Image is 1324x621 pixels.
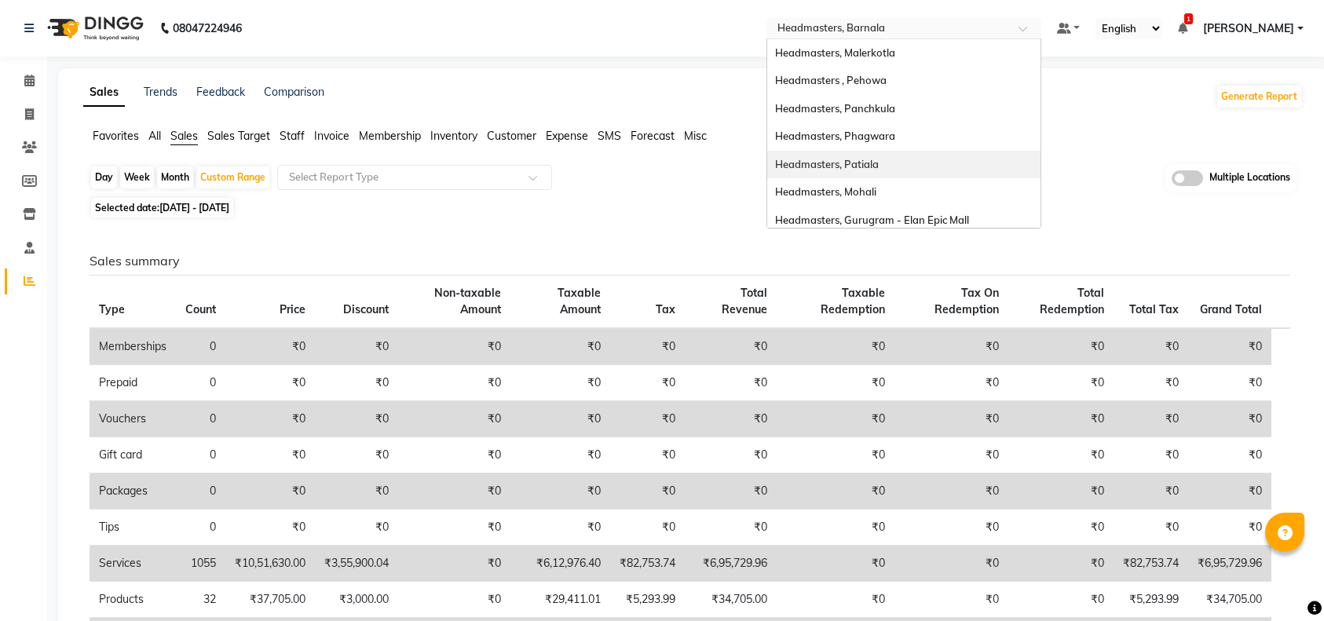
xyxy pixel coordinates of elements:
td: ₹0 [398,437,510,473]
td: ₹0 [685,510,776,546]
span: Count [185,302,216,316]
td: ₹0 [398,401,510,437]
span: Headmasters, Malerkotla [775,46,895,59]
span: Headmasters, Panchkula [775,102,895,115]
a: Feedback [196,85,245,99]
td: ₹0 [225,473,315,510]
td: 32 [176,582,225,618]
td: ₹0 [225,510,315,546]
td: ₹6,95,729.96 [1188,546,1271,582]
iframe: chat widget [1258,558,1308,605]
td: Products [90,582,176,618]
td: ₹0 [315,510,398,546]
td: ₹0 [894,582,1008,618]
td: ₹0 [315,401,398,437]
h6: Sales summary [90,254,1290,268]
td: ₹0 [315,473,398,510]
span: Taxable Redemption [821,286,885,316]
td: 0 [176,401,225,437]
span: Headmasters, Mohali [775,185,876,198]
td: ₹82,753.74 [610,546,685,582]
img: logo [40,6,148,50]
span: Headmasters, Patiala [775,158,879,170]
span: 1 [1184,13,1193,24]
span: All [148,129,161,143]
span: Headmasters , Pehowa [775,74,887,86]
td: ₹0 [610,365,685,401]
span: Headmasters, Phagwara [775,130,895,142]
td: ₹0 [777,401,894,437]
td: ₹0 [1188,365,1271,401]
td: ₹0 [1008,473,1114,510]
span: Grand Total [1200,302,1262,316]
span: Tax [656,302,675,316]
span: Favorites [93,129,139,143]
td: ₹0 [610,328,685,365]
td: ₹0 [510,437,611,473]
span: Total Revenue [722,286,767,316]
td: ₹0 [1114,437,1188,473]
td: ₹34,705.00 [685,582,776,618]
td: ₹6,95,729.96 [685,546,776,582]
button: Generate Report [1217,86,1301,108]
td: ₹0 [315,365,398,401]
div: Week [120,166,154,188]
td: ₹0 [1008,546,1114,582]
span: Sales Target [207,129,270,143]
td: ₹0 [894,401,1008,437]
td: 0 [176,437,225,473]
td: ₹0 [1008,582,1114,618]
td: ₹0 [610,437,685,473]
td: Gift card [90,437,176,473]
td: ₹0 [1188,401,1271,437]
td: ₹37,705.00 [225,582,315,618]
span: Discount [343,302,389,316]
td: ₹0 [510,365,611,401]
td: ₹5,293.99 [1114,582,1188,618]
td: ₹0 [610,401,685,437]
div: Month [157,166,193,188]
td: ₹0 [398,546,510,582]
span: [PERSON_NAME] [1203,20,1294,37]
td: 0 [176,473,225,510]
td: Packages [90,473,176,510]
span: Forecast [631,129,675,143]
td: 0 [176,365,225,401]
td: ₹0 [777,546,894,582]
span: Customer [487,129,536,143]
span: Multiple Locations [1209,170,1290,186]
td: ₹0 [894,473,1008,510]
td: Prepaid [90,365,176,401]
span: Expense [546,129,588,143]
div: Custom Range [196,166,269,188]
td: ₹0 [1008,401,1114,437]
td: ₹3,55,900.04 [315,546,398,582]
td: ₹0 [1008,510,1114,546]
b: 08047224946 [173,6,242,50]
span: Sales [170,129,198,143]
td: ₹0 [1188,473,1271,510]
td: ₹0 [777,582,894,618]
td: Memberships [90,328,176,365]
td: ₹10,51,630.00 [225,546,315,582]
td: ₹0 [1114,473,1188,510]
td: 0 [176,510,225,546]
span: Inventory [430,129,477,143]
td: ₹0 [1188,328,1271,365]
td: ₹0 [894,365,1008,401]
td: ₹0 [1114,510,1188,546]
td: ₹0 [777,473,894,510]
td: ₹0 [610,510,685,546]
td: ₹0 [398,582,510,618]
a: Sales [83,79,125,107]
td: ₹0 [1008,328,1114,365]
td: ₹82,753.74 [1114,546,1188,582]
td: ₹5,293.99 [610,582,685,618]
td: ₹0 [610,473,685,510]
a: Trends [144,85,177,99]
td: ₹0 [225,365,315,401]
td: Services [90,546,176,582]
td: ₹0 [225,437,315,473]
a: 1 [1178,21,1187,35]
td: ₹0 [1188,510,1271,546]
